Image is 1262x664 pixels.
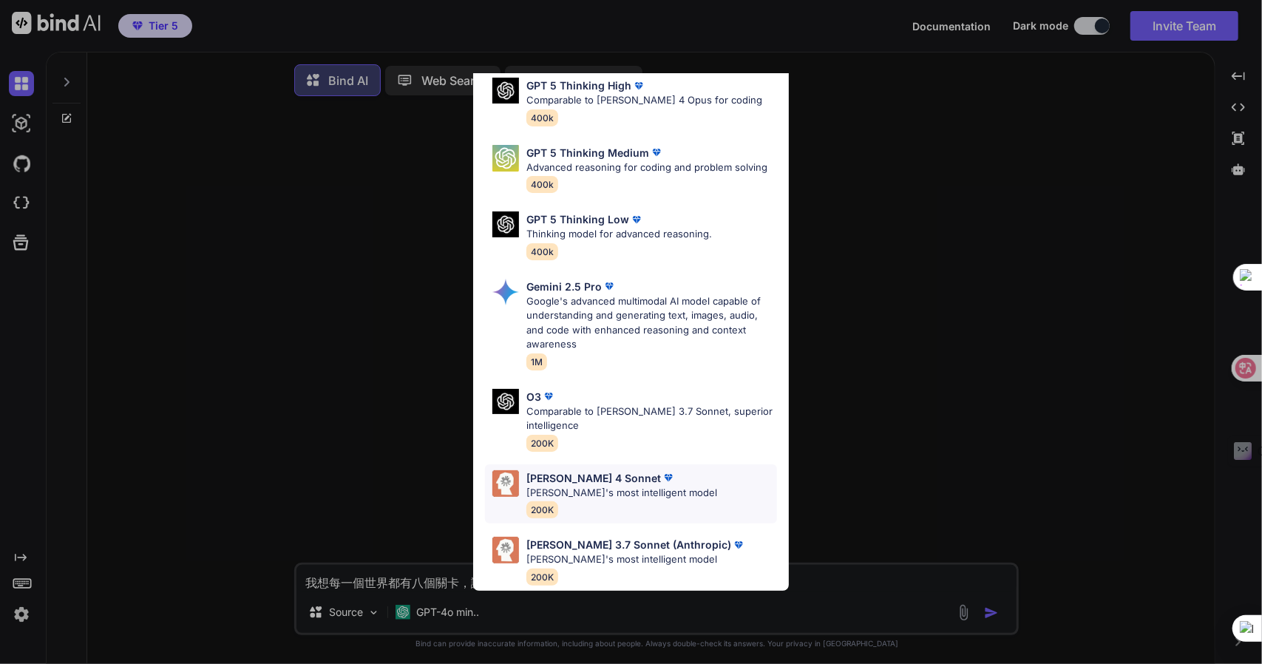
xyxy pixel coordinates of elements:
[649,145,664,160] img: premium
[526,279,602,294] p: Gemini 2.5 Pro
[526,109,558,126] span: 400k
[526,486,717,501] p: [PERSON_NAME]'s most intelligent model
[492,211,519,237] img: Pick Models
[541,389,556,404] img: premium
[526,227,712,242] p: Thinking model for advanced reasoning.
[492,389,519,415] img: Pick Models
[492,78,519,104] img: Pick Models
[526,211,629,227] p: GPT 5 Thinking Low
[631,78,646,93] img: premium
[602,279,617,294] img: premium
[526,389,541,404] p: O3
[492,537,519,563] img: Pick Models
[526,537,731,552] p: [PERSON_NAME] 3.7 Sonnet (Anthropic)
[526,470,661,486] p: [PERSON_NAME] 4 Sonnet
[526,353,547,370] span: 1M
[526,404,777,433] p: Comparable to [PERSON_NAME] 3.7 Sonnet, superior intelligence
[629,212,644,227] img: premium
[731,538,746,552] img: premium
[526,294,777,352] p: Google's advanced multimodal AI model capable of understanding and generating text, images, audio...
[492,145,519,172] img: Pick Models
[526,501,558,518] span: 200K
[526,243,558,260] span: 400k
[526,93,762,108] p: Comparable to [PERSON_NAME] 4 Opus for coding
[492,279,519,305] img: Pick Models
[526,176,558,193] span: 400k
[661,470,676,485] img: premium
[492,470,519,497] img: Pick Models
[526,569,558,586] span: 200K
[526,160,767,175] p: Advanced reasoning for coding and problem solving
[526,78,631,93] p: GPT 5 Thinking High
[526,435,558,452] span: 200K
[526,145,649,160] p: GPT 5 Thinking Medium
[526,552,746,567] p: [PERSON_NAME]'s most intelligent model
